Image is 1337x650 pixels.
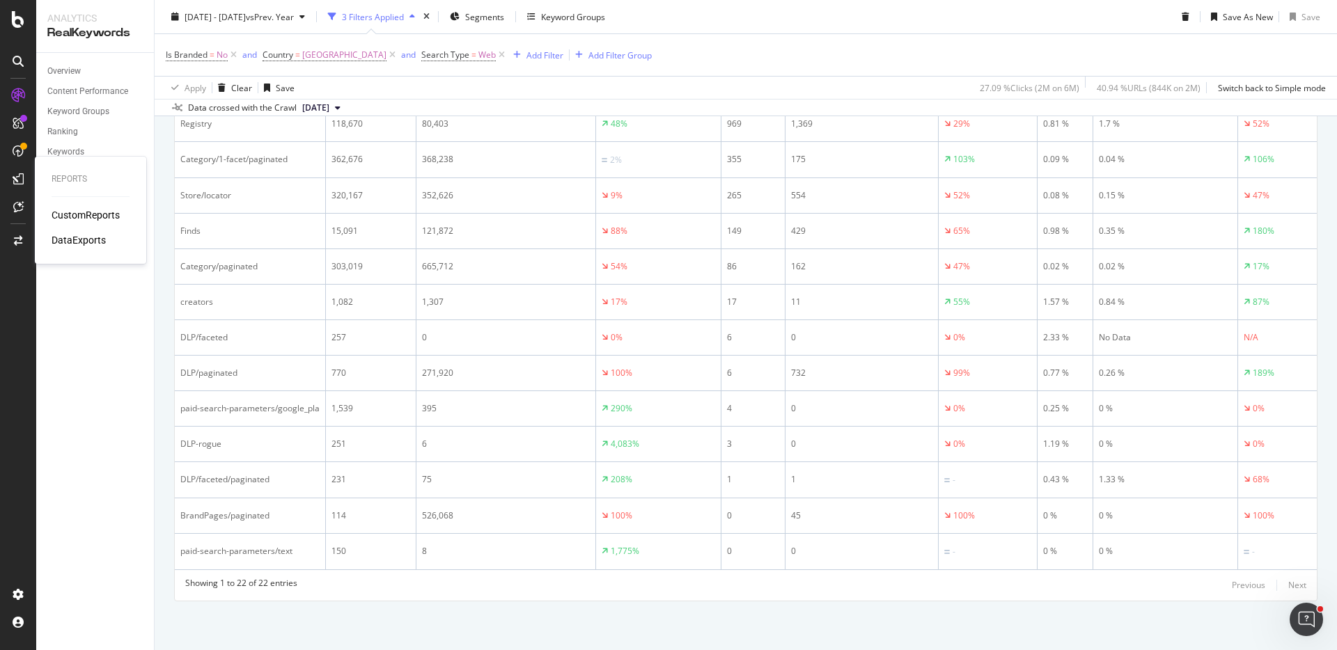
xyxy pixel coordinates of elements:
div: 11 [791,296,932,308]
div: 251 [331,438,410,450]
span: = [471,49,476,61]
div: Next [1288,579,1306,591]
img: Equal [602,158,607,162]
div: 526,068 [422,509,590,522]
div: 0.98 % [1043,225,1087,237]
span: [GEOGRAPHIC_DATA] [302,45,386,65]
div: 0% [953,402,965,415]
div: 362,676 [331,153,410,166]
div: 27.09 % Clicks ( 2M on 6M ) [980,81,1079,93]
div: 0 [727,545,779,557]
button: Save As New [1205,6,1273,28]
div: 106% [1253,153,1274,166]
div: 1 [727,473,779,486]
div: Apply [185,81,206,93]
div: 0 % [1043,545,1087,557]
div: 665,712 [422,260,590,273]
div: 121,872 [422,225,590,237]
a: Content Performance [47,84,144,99]
span: Search Type [421,49,469,61]
div: 4,083% [611,438,639,450]
div: 0 % [1099,509,1232,522]
div: 1,539 [331,402,410,415]
div: N/A [1244,331,1258,344]
div: 1,369 [791,118,932,130]
span: = [210,49,214,61]
div: DLP/paginated [180,367,320,379]
span: Country [263,49,293,61]
a: Overview [47,64,144,79]
button: Save [1284,6,1320,28]
div: Switch back to Simple mode [1218,81,1326,93]
div: 6 [727,367,779,379]
button: Add Filter Group [570,47,652,63]
div: 68% [1253,473,1269,486]
div: 0% [1253,438,1265,450]
div: Keyword Groups [541,10,605,22]
div: 40.94 % URLs ( 844K on 2M ) [1097,81,1201,93]
button: 3 Filters Applied [322,6,421,28]
a: Keywords [47,145,144,159]
button: Segments [444,6,510,28]
div: No Data [1099,331,1232,344]
div: 47% [953,260,970,273]
div: 48% [611,118,627,130]
div: paid-search-parameters/google_pla [180,402,320,415]
div: Category/1-facet/paginated [180,153,320,166]
div: Save [276,81,295,93]
button: and [401,48,416,61]
div: Save [1301,10,1320,22]
div: Save As New [1223,10,1273,22]
button: Keyword Groups [522,6,611,28]
div: 1.33 % [1099,473,1232,486]
div: 162 [791,260,932,273]
div: 29% [953,118,970,130]
span: No [217,45,228,65]
div: 257 [331,331,410,344]
div: 231 [331,473,410,486]
div: 75 [422,473,590,486]
div: 17% [1253,260,1269,273]
div: 99% [953,367,970,379]
div: 0% [611,331,623,344]
div: and [242,49,257,61]
div: 0.77 % [1043,367,1087,379]
div: 114 [331,509,410,522]
button: Add Filter [508,47,563,63]
span: Segments [465,10,504,22]
a: Keyword Groups [47,104,144,119]
div: BrandPages/paginated [180,509,320,522]
div: 54% [611,260,627,273]
div: 88% [611,225,627,237]
div: 0.08 % [1043,189,1087,202]
div: 0 % [1099,438,1232,450]
div: 52% [953,189,970,202]
div: 150 [331,545,410,557]
div: Finds [180,225,320,237]
div: - [1252,546,1255,558]
div: 0.35 % [1099,225,1232,237]
a: DataExports [52,233,106,247]
div: 45 [791,509,932,522]
div: 1,775% [611,545,639,557]
div: 368,238 [422,153,590,166]
div: Category/paginated [180,260,320,273]
div: Keywords [47,145,84,159]
div: 208% [611,473,632,486]
span: vs Prev. Year [246,10,294,22]
div: CustomReports [52,208,120,222]
div: 1,307 [422,296,590,308]
span: Is Branded [166,49,208,61]
div: 969 [727,118,779,130]
div: 2% [610,154,622,166]
div: 0 % [1099,545,1232,557]
div: 80,403 [422,118,590,130]
div: 0 [791,438,932,450]
div: RealKeywords [47,25,143,41]
div: Add Filter Group [588,49,652,61]
span: [DATE] - [DATE] [185,10,246,22]
div: 0 [791,545,932,557]
div: 47% [1253,189,1269,202]
div: 65% [953,225,970,237]
div: 100% [953,509,975,522]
